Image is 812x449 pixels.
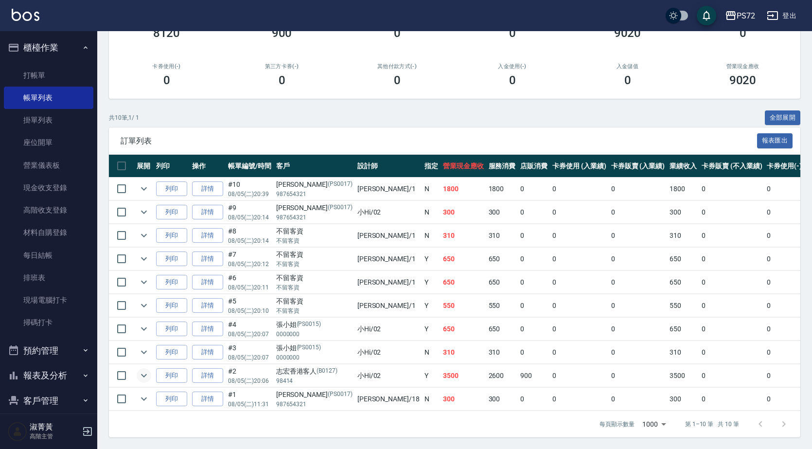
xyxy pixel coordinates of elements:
p: (PS0017) [328,203,353,213]
a: 詳情 [192,181,223,197]
p: (PS0015) [297,320,321,330]
h3: 900 [272,26,292,40]
td: [PERSON_NAME] /1 [355,271,422,294]
td: 0 [609,271,668,294]
div: 張小姐 [276,343,353,353]
td: [PERSON_NAME] /1 [355,294,422,317]
td: 0 [609,248,668,270]
h3: 0 [394,26,401,40]
button: 列印 [156,368,187,383]
td: 650 [441,248,486,270]
button: expand row [137,205,151,219]
td: #10 [226,178,274,200]
th: 操作 [190,155,226,178]
p: 987654321 [276,190,353,198]
th: 卡券販賣 (入業績) [609,155,668,178]
a: 現場電腦打卡 [4,289,93,311]
td: 650 [441,318,486,341]
button: 列印 [156,251,187,267]
h3: 0 [163,73,170,87]
button: 登出 [763,7,800,25]
button: 櫃檯作業 [4,35,93,60]
td: 1800 [667,178,699,200]
td: Y [422,294,441,317]
a: 詳情 [192,275,223,290]
td: N [422,341,441,364]
th: 業績收入 [667,155,699,178]
td: 0 [609,388,668,411]
th: 服務消費 [486,155,518,178]
h2: 入金使用(-) [466,63,558,70]
button: 列印 [156,322,187,337]
a: 詳情 [192,205,223,220]
td: 0 [699,318,764,341]
p: 987654321 [276,213,353,222]
td: 0 [609,201,668,224]
h3: 0 [509,26,516,40]
td: 0 [764,364,804,387]
button: 列印 [156,181,187,197]
td: #2 [226,364,274,387]
td: 0 [550,294,609,317]
td: 0 [764,201,804,224]
span: 訂單列表 [121,136,757,146]
td: 300 [667,388,699,411]
div: 不留客資 [276,226,353,236]
td: 0 [764,341,804,364]
p: 不留客資 [276,283,353,292]
p: 08/05 (二) 20:10 [228,306,271,315]
td: 650 [486,318,518,341]
td: 0 [609,318,668,341]
h2: 其他付款方式(-) [351,63,443,70]
button: 列印 [156,392,187,407]
td: 小Hi /02 [355,341,422,364]
button: expand row [137,368,151,383]
h3: 0 [394,73,401,87]
a: 帳單列表 [4,87,93,109]
td: 0 [699,224,764,247]
td: 0 [699,201,764,224]
td: 900 [518,364,550,387]
th: 帳單編號/時間 [226,155,274,178]
a: 現金收支登錄 [4,177,93,199]
td: Y [422,271,441,294]
td: 0 [518,271,550,294]
a: 材料自購登錄 [4,221,93,244]
td: 0 [699,248,764,270]
a: 打帳單 [4,64,93,87]
button: expand row [137,228,151,243]
div: [PERSON_NAME] [276,203,353,213]
button: 列印 [156,345,187,360]
p: (PS0017) [328,390,353,400]
td: 0 [609,294,668,317]
td: 0 [764,178,804,200]
td: N [422,178,441,200]
p: (PS0015) [297,343,321,353]
a: 詳情 [192,322,223,337]
button: expand row [137,392,151,406]
td: 650 [441,271,486,294]
th: 店販消費 [518,155,550,178]
td: 650 [486,271,518,294]
td: 0 [764,271,804,294]
th: 卡券使用(-) [764,155,804,178]
td: 310 [667,341,699,364]
button: 列印 [156,205,187,220]
h3: 0 [740,26,746,40]
td: 0 [764,388,804,411]
td: 550 [441,294,486,317]
div: 志宏香港客人 [276,366,353,377]
td: #4 [226,318,274,341]
td: 0 [518,294,550,317]
a: 高階收支登錄 [4,199,93,221]
td: 0 [764,318,804,341]
td: 0 [518,388,550,411]
a: 座位開單 [4,131,93,154]
button: 客戶管理 [4,388,93,413]
td: 1800 [486,178,518,200]
a: 詳情 [192,298,223,313]
td: N [422,201,441,224]
button: 預約管理 [4,338,93,363]
h2: 營業現金應收 [697,63,789,70]
td: 3500 [441,364,486,387]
